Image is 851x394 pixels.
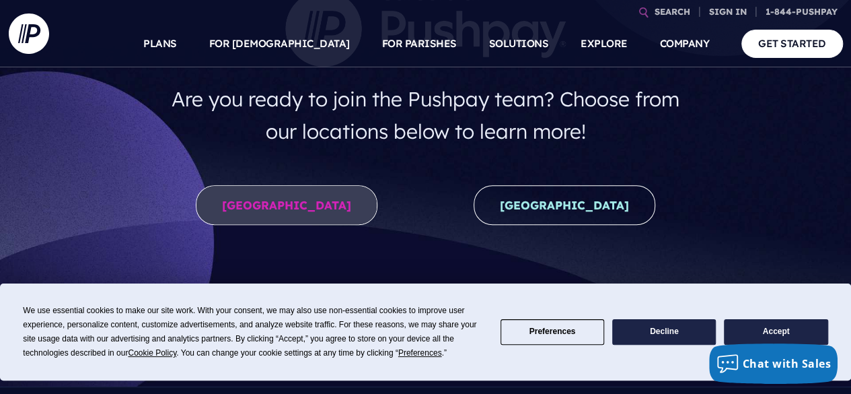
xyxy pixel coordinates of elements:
[612,319,716,346] button: Decline
[158,77,693,153] h4: Are you ready to join the Pushpay team? Choose from our locations below to learn more!
[489,20,549,67] a: SOLUTIONS
[743,356,831,371] span: Chat with Sales
[474,185,655,225] a: [GEOGRAPHIC_DATA]
[128,348,176,358] span: Cookie Policy
[143,20,177,67] a: PLANS
[709,343,838,384] button: Chat with Sales
[382,20,457,67] a: FOR PARISHES
[581,20,628,67] a: EXPLORE
[23,304,484,360] div: We use essential cookies to make our site work. With your consent, we may also use non-essential ...
[196,185,377,225] a: [GEOGRAPHIC_DATA]
[501,319,604,346] button: Preferences
[209,20,350,67] a: FOR [DEMOGRAPHIC_DATA]
[724,319,827,346] button: Accept
[398,348,442,358] span: Preferences
[741,30,843,57] a: GET STARTED
[660,20,710,67] a: COMPANY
